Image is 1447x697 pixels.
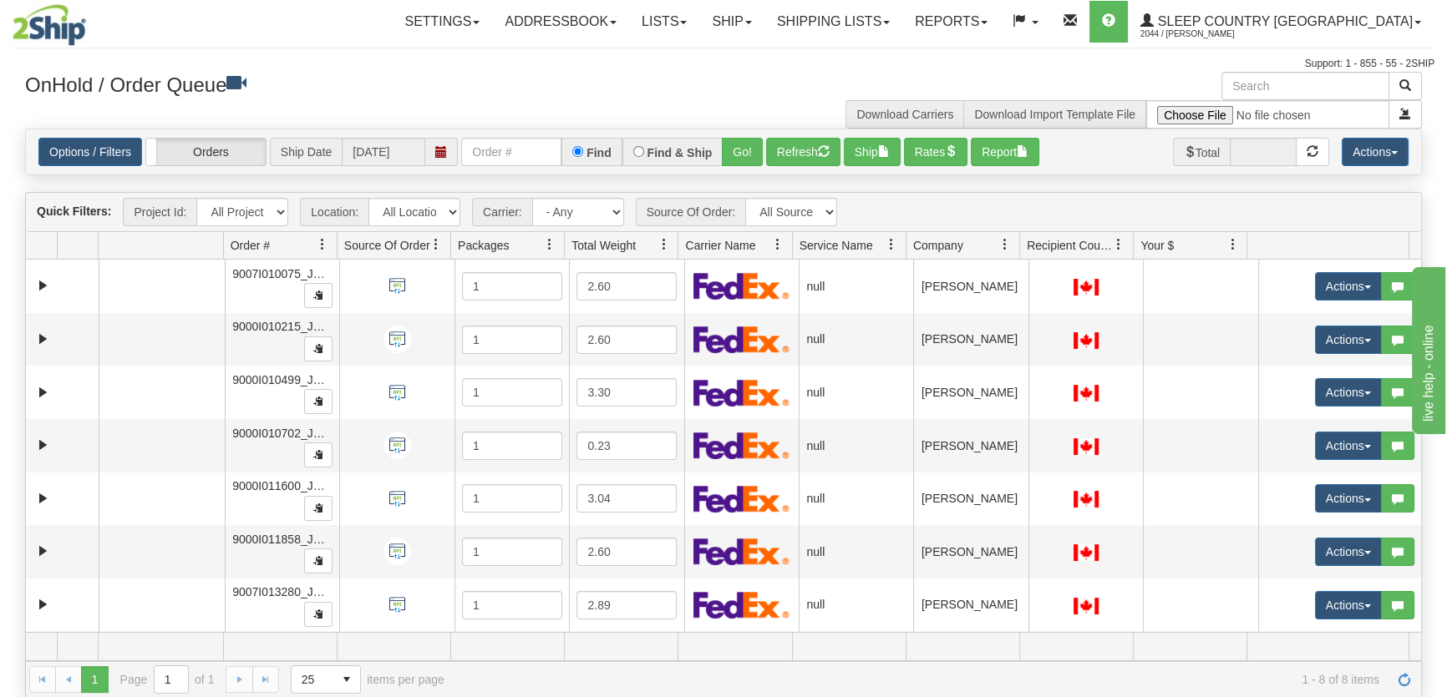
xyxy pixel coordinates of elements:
[291,665,444,694] span: items per page
[1218,230,1246,259] a: Your $ filter column settings
[33,275,53,296] a: Expand
[304,548,333,573] button: Copy to clipboard
[33,382,53,403] a: Expand
[799,260,913,313] td: null
[844,138,901,166] button: Ship
[913,578,1028,632] td: [PERSON_NAME]
[383,538,411,565] img: API
[913,631,1028,684] td: [PERSON_NAME]
[904,138,968,166] button: Rates
[1342,138,1409,166] button: Actions
[693,485,790,513] img: FedEx Express®
[383,591,411,619] img: API
[232,427,344,440] span: 9000I010702_JERTE
[799,366,913,419] td: null
[304,496,333,521] button: Copy to clipboard
[1104,230,1133,259] a: Recipient Country filter column settings
[1074,332,1099,349] img: CA
[636,198,746,226] span: Source Of Order:
[383,379,411,407] img: API
[232,320,344,333] span: 9000I010215_JERTE
[33,488,53,509] a: Expand
[1154,14,1413,28] span: Sleep Country [GEOGRAPHIC_DATA]
[913,472,1028,526] td: [PERSON_NAME]
[26,193,1421,232] div: grid toolbar
[458,237,509,254] span: Packages
[693,432,790,459] img: FedEx Express®
[344,237,430,254] span: Source Of Order
[799,313,913,366] td: null
[764,1,902,43] a: Shipping lists
[270,138,342,166] span: Ship Date
[1315,378,1382,407] button: Actions
[1389,72,1422,100] button: Search
[25,72,711,96] h3: OnHold / Order Queue
[1074,385,1099,402] img: CA
[308,230,337,259] a: Order # filter column settings
[155,666,188,693] input: Page 1
[291,665,361,694] span: Page sizes drop down
[1315,484,1382,513] button: Actions
[1074,279,1099,295] img: CA
[1074,491,1099,508] img: CA
[232,585,344,599] span: 9007I013280_JERTE
[13,10,155,30] div: live help - online
[536,230,564,259] a: Packages filter column settings
[383,485,411,513] img: API
[1391,666,1418,693] a: Refresh
[1074,438,1099,455] img: CA
[699,1,764,43] a: Ship
[232,267,344,280] span: 9007I010075_JERTE
[693,326,790,353] img: FedEx Express®
[120,665,215,694] span: Page of 1
[913,525,1028,578] td: [PERSON_NAME]
[800,237,873,254] span: Service Name
[766,138,840,166] button: Refresh
[392,1,492,43] a: Settings
[1315,538,1382,566] button: Actions
[722,138,763,166] button: Go!
[1315,326,1382,354] button: Actions
[304,336,333,361] button: Copy to clipboard
[1027,237,1113,254] span: Recipient Country
[123,198,196,226] span: Project Id:
[33,594,53,615] a: Expand
[586,147,612,159] label: Find
[33,329,53,350] a: Expand
[231,237,270,254] span: Order #
[799,631,913,684] td: null
[1315,591,1382,619] button: Actions
[799,578,913,632] td: null
[877,230,906,259] a: Service Name filter column settings
[33,541,53,562] a: Expand
[647,147,713,159] label: Find & Ship
[764,230,792,259] a: Carrier Name filter column settings
[13,57,1434,71] div: Support: 1 - 855 - 55 - 2SHIP
[492,1,629,43] a: Addressbook
[383,326,411,353] img: API
[991,230,1019,259] a: Company filter column settings
[799,525,913,578] td: null
[302,671,323,688] span: 25
[693,272,790,300] img: FedEx Express®
[1221,72,1389,100] input: Search
[304,283,333,308] button: Copy to clipboard
[81,666,108,693] span: Page 1
[304,389,333,414] button: Copy to clipboard
[649,230,678,259] a: Total Weight filter column settings
[693,379,790,407] img: FedEx Express®
[38,138,142,166] a: Options / Filters
[913,313,1028,366] td: [PERSON_NAME]
[232,373,344,386] span: 9000I010499_JERTE
[232,533,344,546] span: 9000I011858_JERTE
[685,237,755,254] span: Carrier Name
[33,435,53,456] a: Expand
[37,203,111,220] label: Quick Filters:
[571,237,636,254] span: Total Weight
[1074,598,1099,614] img: CA
[913,419,1028,472] td: [PERSON_NAME]
[304,602,333,627] button: Copy to clipboard
[146,139,266,165] label: Orders
[693,591,790,619] img: FedEx Express®
[13,4,86,46] img: logo2044.jpg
